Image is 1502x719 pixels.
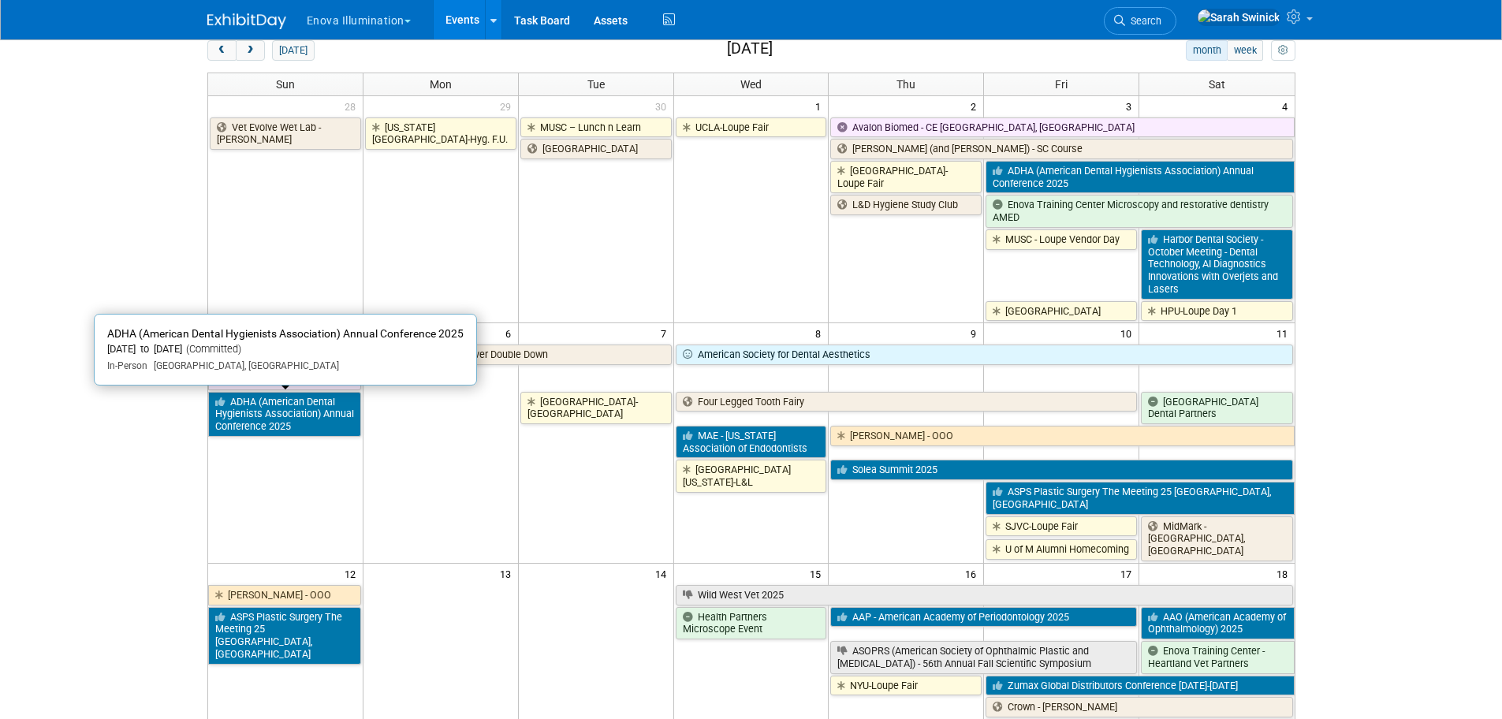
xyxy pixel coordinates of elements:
span: 30 [654,96,673,116]
span: 12 [343,564,363,583]
span: Wed [740,78,762,91]
a: SJVC-Loupe Fair [986,516,1137,537]
a: [GEOGRAPHIC_DATA] [986,301,1137,322]
a: ADHA (American Dental Hygienists Association) Annual Conference 2025 [208,392,361,437]
span: [GEOGRAPHIC_DATA], [GEOGRAPHIC_DATA] [147,360,339,371]
a: [US_STATE][GEOGRAPHIC_DATA]-Hyg. F.U. [365,117,516,150]
span: 7 [659,323,673,343]
a: Solea Summit 2025 [830,460,1292,480]
button: myCustomButton [1271,40,1295,61]
a: L&D Hygiene Study Club [830,195,982,215]
span: 4 [1280,96,1295,116]
span: 18 [1275,564,1295,583]
a: Avalon Biomed - CE [GEOGRAPHIC_DATA], [GEOGRAPHIC_DATA] [830,117,1294,138]
a: HPU-Loupe Day 1 [1141,301,1292,322]
span: Mon [430,78,452,91]
a: [GEOGRAPHIC_DATA]-[GEOGRAPHIC_DATA] [520,392,672,424]
span: 8 [814,323,828,343]
div: [DATE] to [DATE] [107,343,464,356]
button: month [1186,40,1228,61]
a: AAO (American Academy of Ophthalmology) 2025 [1141,607,1294,639]
a: Search [1104,7,1176,35]
a: Zumax Global Distributors Conference [DATE]-[DATE] [986,676,1294,696]
a: American Society for Dental Aesthetics [676,345,1293,365]
a: [GEOGRAPHIC_DATA] Dental Partners [1141,392,1292,424]
a: ADHA (American Dental Hygienists Association) Annual Conference 2025 [986,161,1294,193]
a: UCLA-Loupe Fair [676,117,827,138]
a: [PERSON_NAME] - OOO [208,585,361,605]
a: [GEOGRAPHIC_DATA] [520,139,672,159]
a: ASOPRS (American Society of Ophthalmic Plastic and [MEDICAL_DATA]) - 56th Annual Fall Scientific ... [830,641,1137,673]
span: 1 [814,96,828,116]
span: Search [1125,15,1161,27]
a: U of M Alumni Homecoming [986,539,1137,560]
span: 14 [654,564,673,583]
a: MAE - [US_STATE] Association of Endodontists [676,426,827,458]
span: Fri [1055,78,1068,91]
span: 11 [1275,323,1295,343]
span: Thu [896,78,915,91]
a: ASPS Plastic Surgery The Meeting 25 [GEOGRAPHIC_DATA], [GEOGRAPHIC_DATA] [986,482,1294,514]
span: 17 [1119,564,1139,583]
a: Crown - [PERSON_NAME] [986,697,1292,717]
button: next [236,40,265,61]
span: 29 [498,96,518,116]
a: [PERSON_NAME] - OOO [830,426,1294,446]
a: Wild West Vet 2025 [676,585,1293,605]
a: MUSC - Loupe Vendor Day [986,229,1137,250]
a: [PERSON_NAME] (and [PERSON_NAME]) - SC Course [830,139,1292,159]
a: Enova Training Center Microscopy and restorative dentistry AMED [986,195,1292,227]
a: Viticus Lab - Blue River Double Down [365,345,672,365]
span: Sun [276,78,295,91]
span: Sat [1209,78,1225,91]
a: AAP - American Academy of Periodontology 2025 [830,607,1137,628]
button: [DATE] [272,40,314,61]
a: NYU-Loupe Fair [830,676,982,696]
button: prev [207,40,237,61]
span: 10 [1119,323,1139,343]
span: 13 [498,564,518,583]
span: 2 [969,96,983,116]
span: (Committed) [182,343,241,355]
a: [GEOGRAPHIC_DATA][US_STATE]-L&L [676,460,827,492]
span: 9 [969,323,983,343]
a: Harbor Dental Society - October Meeting - Dental Technology, AI Diagnostics Innovations with Over... [1141,229,1292,300]
span: ADHA (American Dental Hygienists Association) Annual Conference 2025 [107,327,464,340]
span: 16 [963,564,983,583]
span: 3 [1124,96,1139,116]
a: Four Legged Tooth Fairy [676,392,1138,412]
span: 28 [343,96,363,116]
span: 15 [808,564,828,583]
span: Tue [587,78,605,91]
a: MUSC – Lunch n Learn [520,117,672,138]
i: Personalize Calendar [1278,46,1288,56]
a: Health Partners Microscope Event [676,607,827,639]
h2: [DATE] [727,40,773,58]
a: [GEOGRAPHIC_DATA]-Loupe Fair [830,161,982,193]
a: Vet Evolve Wet Lab - [PERSON_NAME] [210,117,361,150]
button: week [1227,40,1263,61]
span: In-Person [107,360,147,371]
a: Enova Training Center - Heartland Vet Partners [1141,641,1294,673]
img: Sarah Swinick [1197,9,1280,26]
a: ASPS Plastic Surgery The Meeting 25 [GEOGRAPHIC_DATA], [GEOGRAPHIC_DATA] [208,607,361,665]
a: MidMark - [GEOGRAPHIC_DATA], [GEOGRAPHIC_DATA] [1141,516,1292,561]
span: 6 [504,323,518,343]
img: ExhibitDay [207,13,286,29]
